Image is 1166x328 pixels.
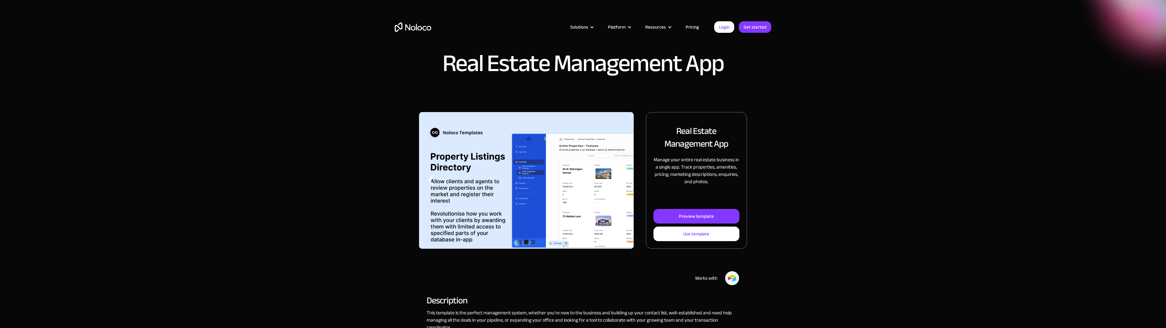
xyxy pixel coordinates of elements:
[600,23,638,31] div: Platform
[653,156,739,185] p: Manage your entire real estate business in a single app. Track properties, amenities, pricing, ma...
[714,21,734,33] a: Login
[683,230,709,238] div: Use template
[419,112,443,249] div: previous slide
[419,112,634,249] div: carousel
[419,112,634,249] div: 2 of 3
[570,23,588,31] div: Solutions
[442,51,724,76] h1: Real Estate Management App
[653,209,739,224] a: Preview template
[695,275,718,282] div: Works with
[645,23,666,31] div: Resources
[608,23,626,31] div: Platform
[427,298,739,303] h2: Description
[739,21,771,33] a: Get started
[530,240,535,244] div: Show slide 3 of 3
[679,212,714,220] div: Preview template
[395,22,431,32] a: home
[638,23,678,31] div: Resources
[653,125,739,150] h2: Real Estate Management App
[517,240,522,244] div: Show slide 1 of 3
[678,23,707,31] a: Pricing
[725,271,739,285] img: Airtable
[609,112,634,249] div: next slide
[653,227,739,241] a: Use template
[524,240,529,244] div: Show slide 2 of 3
[563,23,600,31] div: Solutions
